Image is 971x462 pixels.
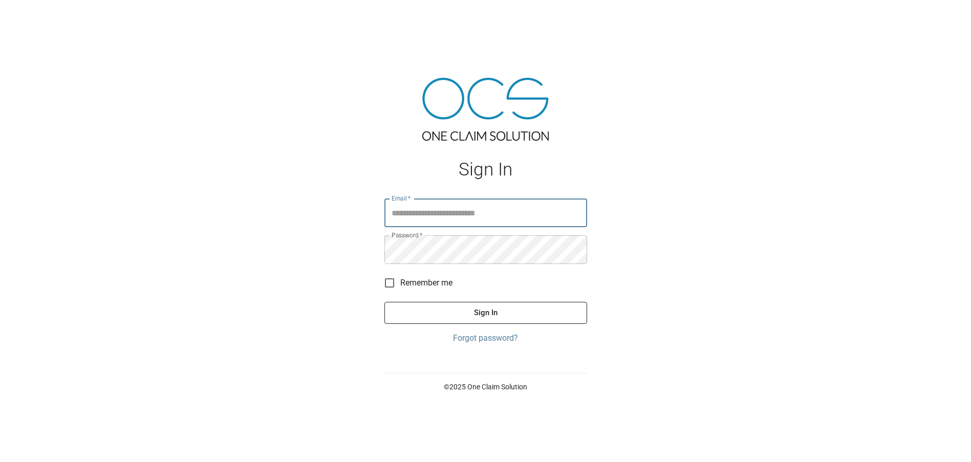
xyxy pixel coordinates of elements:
h1: Sign In [384,159,587,180]
p: © 2025 One Claim Solution [384,382,587,392]
label: Password [392,231,422,239]
img: ocs-logo-white-transparent.png [12,6,53,27]
label: Email [392,194,411,203]
a: Forgot password? [384,332,587,344]
span: Remember me [400,277,452,289]
img: ocs-logo-tra.png [422,78,549,141]
button: Sign In [384,302,587,323]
